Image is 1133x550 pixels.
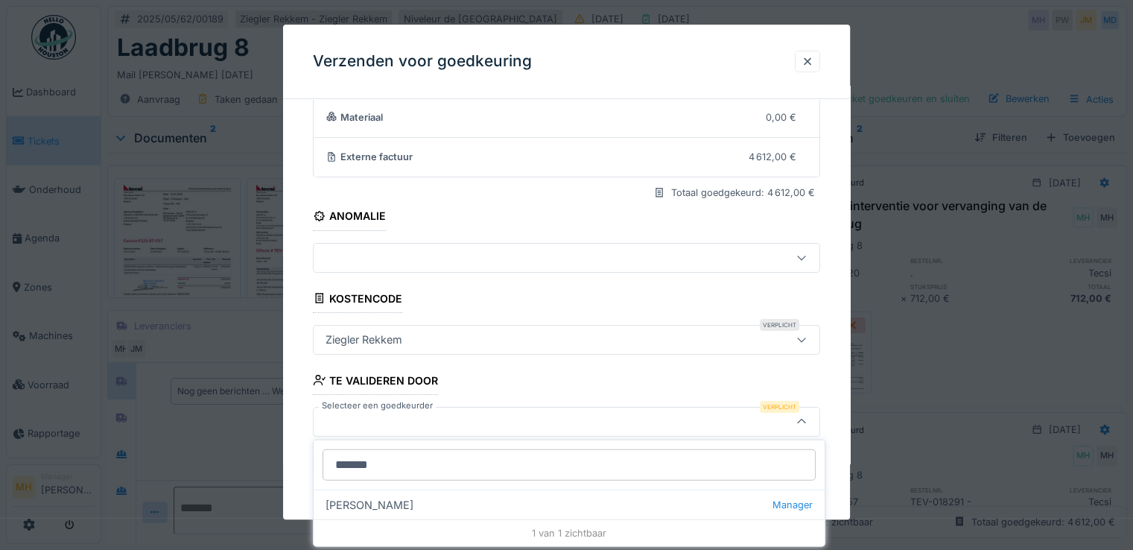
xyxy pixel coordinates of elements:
div: Verplicht [760,401,799,413]
div: Totaal goedgekeurd: 4 612,00 € [671,186,815,200]
div: 4 612,00 € [749,151,796,165]
div: Te valideren door [313,370,438,395]
summary: Materiaal0,00 € [320,104,813,131]
span: Manager [772,498,813,512]
div: [PERSON_NAME] [314,490,825,519]
div: Ziegler Rekkem [320,332,408,348]
div: Externe factuur [326,151,737,165]
div: Kostencode [313,288,402,313]
div: 1 van 1 zichtbaar [314,519,825,546]
summary: Externe factuur4 612,00 € [320,144,813,171]
div: Materiaal [326,110,755,124]
div: Anomalie [313,206,386,231]
div: 0,00 € [766,110,796,124]
div: Verplicht [760,319,799,331]
h3: Verzenden voor goedkeuring [313,52,532,71]
label: Selecteer een goedkeurder [319,399,436,412]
